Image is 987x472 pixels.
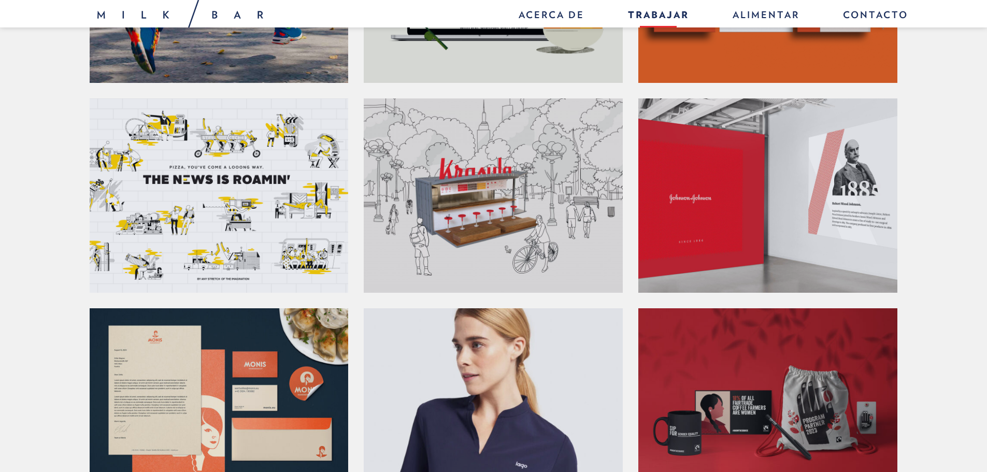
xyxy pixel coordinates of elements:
[722,5,810,27] a: Alimentar
[618,5,699,27] a: Trabajar
[508,5,595,27] a: Acerca de
[833,5,908,27] a: Contacto
[519,9,584,20] font: Acerca de
[843,9,908,20] font: Contacto
[628,9,689,20] font: Trabajar
[733,9,799,20] font: Alimentar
